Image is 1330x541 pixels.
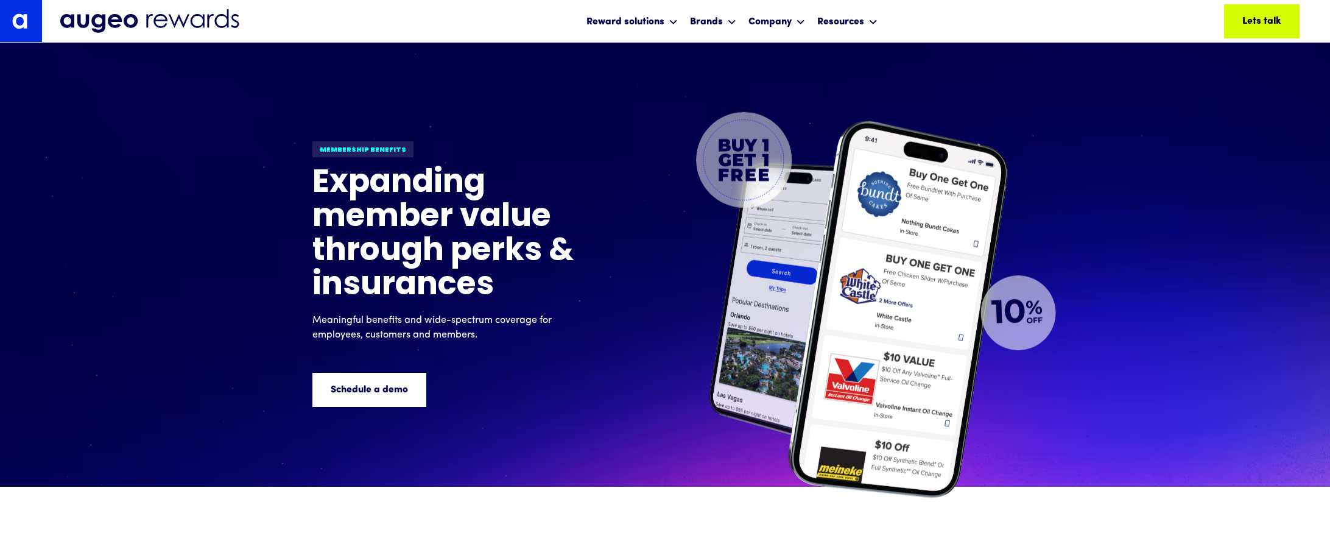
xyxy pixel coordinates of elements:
p: Meaningful benefits and wide-spectrum coverage for employees, customers and members. [312,313,593,342]
div: Resources [817,15,864,29]
div: Brands [690,15,723,29]
h1: Expanding member value through perks & insurances [312,167,617,303]
div: Resources [814,5,881,37]
a: Lets talk [1224,4,1300,38]
div: Brands [687,5,739,37]
div: Reward solutions [583,5,681,37]
div: Company [745,5,808,37]
div: Reward solutions [586,15,664,29]
div: Company [748,15,792,29]
div: membership benefits [312,141,413,157]
a: Schedule a demo [312,373,426,407]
